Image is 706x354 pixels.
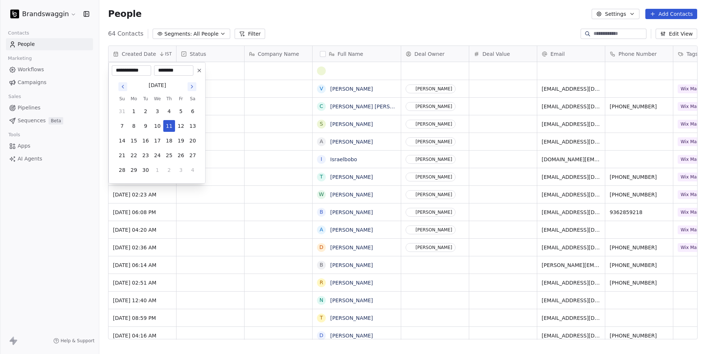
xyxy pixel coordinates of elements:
[151,120,163,132] button: 10
[128,164,140,176] button: 29
[187,164,199,176] button: 4
[116,164,128,176] button: 28
[116,135,128,147] button: 14
[163,135,175,147] button: 18
[118,82,128,92] button: Go to previous month
[187,149,199,161] button: 27
[128,105,140,117] button: 1
[140,149,151,161] button: 23
[128,135,140,147] button: 15
[163,164,175,176] button: 2
[187,82,197,92] button: Go to next month
[187,105,199,117] button: 6
[163,120,175,132] button: 11
[140,135,151,147] button: 16
[175,95,187,102] th: Friday
[151,164,163,176] button: 1
[116,149,128,161] button: 21
[140,164,151,176] button: 30
[187,120,199,132] button: 13
[116,95,128,102] th: Sunday
[163,95,175,102] th: Thursday
[163,149,175,161] button: 25
[140,95,151,102] th: Tuesday
[149,82,166,89] div: [DATE]
[116,120,128,132] button: 7
[175,105,187,117] button: 5
[187,135,199,147] button: 20
[175,120,187,132] button: 12
[151,149,163,161] button: 24
[151,95,163,102] th: Wednesday
[151,105,163,117] button: 3
[187,95,199,102] th: Saturday
[128,95,140,102] th: Monday
[151,135,163,147] button: 17
[175,164,187,176] button: 3
[116,105,128,117] button: 31
[128,149,140,161] button: 22
[128,120,140,132] button: 8
[175,135,187,147] button: 19
[163,105,175,117] button: 4
[175,149,187,161] button: 26
[140,120,151,132] button: 9
[140,105,151,117] button: 2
